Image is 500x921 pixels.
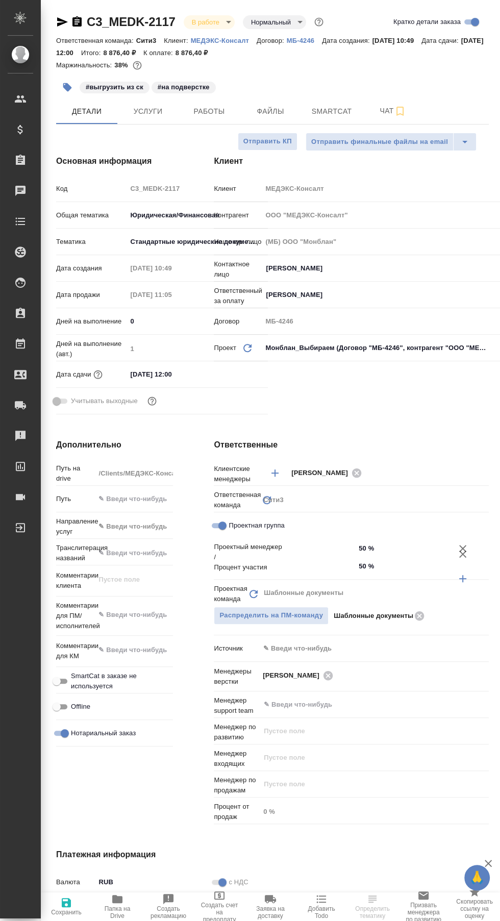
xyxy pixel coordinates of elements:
[98,521,175,532] div: ✎ Введи что-нибудь
[123,105,172,118] span: Услуги
[56,76,79,98] button: Добавить тэг
[263,670,326,681] span: [PERSON_NAME]
[214,749,260,769] p: Менеджер входящих
[184,15,235,29] div: В работе
[56,210,127,220] p: Общая тематика
[349,547,352,550] button: Open
[229,877,248,887] span: с НДС
[158,82,210,92] p: #на подверстке
[194,892,245,921] button: Создать счет на предоплату
[451,566,475,591] button: Добавить
[127,341,268,356] input: Пустое поле
[347,892,398,921] button: Определить тематику
[56,516,95,537] p: Направление услуг
[291,468,354,478] span: [PERSON_NAME]
[56,570,95,591] p: Комментарии клиента
[56,263,127,273] p: Дата создания
[214,155,489,167] h4: Клиент
[191,36,257,44] a: МЕДЭКС-Консалт
[103,49,143,57] p: 8 876,40 ₽
[114,61,130,69] p: 38%
[214,775,260,795] p: Менеджер по продажам
[56,16,68,28] button: Скопировать ссылку для ЯМессенджера
[143,892,194,921] button: Создать рекламацию
[296,892,347,921] button: Добавить Todo
[127,233,268,251] div: Стандартные юридические документы, договоры, уставы
[87,15,176,29] a: C3_MEDK-2117
[91,368,105,381] button: Если добавить услуги и заполнить их объемом, то дата рассчитается автоматически
[302,905,341,919] span: Добавить Todo
[214,643,260,654] p: Источник
[238,133,297,151] button: Отправить КП
[56,494,95,504] p: Путь
[394,105,406,117] svg: Подписаться
[214,607,329,625] button: Распределить на ПМ-команду
[176,49,216,57] p: 8 876,40 ₽
[260,804,489,819] input: Пустое поле
[468,867,486,888] span: 🙏
[263,725,465,737] input: Пустое поле
[51,909,82,916] span: Сохранить
[71,396,138,406] span: Учитывать выходные
[214,666,260,687] p: Менеджеры верстки
[251,905,290,919] span: Заявка на доставку
[349,565,352,567] button: Open
[56,463,95,484] p: Путь на drive
[136,37,164,44] p: Сити3
[127,261,216,276] input: Пустое поле
[263,461,287,485] button: Добавить менеджера
[86,82,143,92] p: #выгрузить из ск
[372,37,422,44] p: [DATE] 10:49
[127,314,268,329] input: ✎ Введи что-нибудь
[260,640,489,657] div: ✎ Введи что-нибудь
[398,892,449,921] button: Призвать менеджера по развитию
[56,155,173,167] h4: Основная информация
[149,905,188,919] span: Создать рекламацию
[291,466,365,479] div: [PERSON_NAME]
[56,601,95,631] p: Комментарии для ПМ/исполнителей
[368,105,417,117] span: Чат
[127,367,216,382] input: ✎ Введи что-нибудь
[393,17,461,27] span: Кратко детали заказа
[312,15,326,29] button: Доп статусы указывают на важность/срочность заказа
[307,105,356,118] span: Smartcat
[56,184,127,194] p: Код
[56,237,127,247] p: Тематика
[41,892,92,921] button: Сохранить
[214,722,260,742] p: Менеджер по развитию
[246,105,295,118] span: Файлы
[483,675,485,677] button: Open
[56,369,91,380] p: Дата сдачи
[449,892,500,921] button: Скопировать ссылку на оценку заказа
[214,542,260,572] p: Проектный менеджер / Процент участия
[263,778,465,790] input: Пустое поле
[263,699,452,711] input: ✎ Введи что-нибудь
[263,643,477,654] div: ✎ Введи что-нибудь
[263,669,336,682] div: [PERSON_NAME]
[56,316,127,327] p: Дней на выполнение
[260,491,489,509] div: Сити3
[98,905,137,919] span: Папка на Drive
[79,82,151,91] span: выгрузить из ск
[56,849,331,861] h4: Платежная информация
[214,695,260,716] p: Менеджер support team
[306,133,454,151] button: Отправить финальные файлы на email
[71,16,83,28] button: Скопировать ссылку
[95,518,187,535] div: ✎ Введи что-нибудь
[322,37,372,44] p: Дата создания:
[483,704,485,706] button: Open
[81,49,103,57] p: Итого:
[214,490,261,510] p: Ответственная команда
[127,207,268,224] div: Юридическая/Финансовая
[62,105,111,118] span: Детали
[214,439,489,451] h4: Ответственные
[92,892,143,921] button: Папка на Drive
[56,37,136,44] p: Ответственная команда:
[56,439,173,451] h4: Дополнительно
[164,37,190,44] p: Клиент:
[311,136,448,148] span: Отправить финальные файлы на email
[355,541,451,556] input: ✎ Введи что-нибудь
[189,18,222,27] button: В работе
[355,559,451,574] input: ✎ Введи что-нибудь
[56,339,127,359] p: Дней на выполнение (авт.)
